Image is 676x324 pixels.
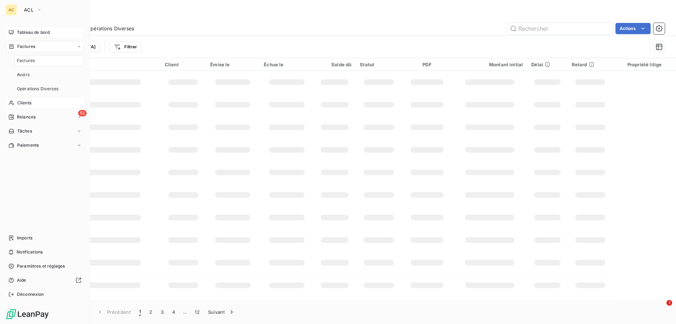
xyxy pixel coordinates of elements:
[17,291,44,298] span: Déconnexion
[531,62,563,67] div: Délai
[17,86,58,92] span: Opérations Diverses
[17,263,65,269] span: Paramètres et réglages
[572,62,609,67] div: Retard
[17,57,35,64] span: Factures
[360,62,398,67] div: Statut
[135,305,145,319] button: 1
[87,25,134,32] span: Opérations Diverses
[204,305,239,319] button: Suivant
[617,62,672,67] div: Propriété litige
[17,43,35,50] span: Factures
[17,249,43,255] span: Notifications
[17,142,39,148] span: Paiements
[165,62,202,67] div: Client
[179,306,190,318] span: …
[17,128,32,134] span: Tâches
[17,235,32,241] span: Imports
[507,23,613,34] input: Rechercher
[78,110,87,116] span: 52
[652,300,669,317] iframe: Intercom live chat
[190,305,204,319] button: 12
[17,29,50,36] span: Tableau de bord
[264,62,309,67] div: Échue le
[17,277,26,283] span: Aide
[318,62,352,67] div: Solde dû
[24,7,33,13] span: ACL
[210,62,255,67] div: Émise le
[168,305,179,319] button: 4
[17,114,36,120] span: Relances
[17,100,31,106] span: Clients
[6,308,49,320] img: Logo LeanPay
[139,308,141,316] span: 1
[17,72,30,78] span: Avoirs
[406,62,448,67] div: PDF
[157,305,168,319] button: 3
[666,300,672,306] span: 1
[615,23,651,34] button: Actions
[92,305,135,319] button: Précédent
[457,62,523,67] div: Montant initial
[145,305,156,319] button: 2
[109,41,142,53] button: Filtrer
[6,4,17,16] div: AC
[6,275,84,286] a: Aide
